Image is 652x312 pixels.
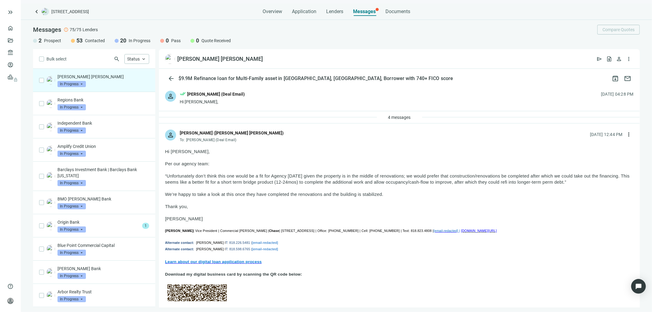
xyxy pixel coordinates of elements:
span: Quote Received [201,38,231,44]
button: keyboard_double_arrow_right [7,9,14,16]
p: Origin Bank [57,219,140,225]
div: [PERSON_NAME] (Deal Email) [187,91,245,97]
p: Independent Bank [57,120,149,126]
div: Hi [PERSON_NAME], [180,99,245,105]
span: Messages [353,9,376,14]
div: [PERSON_NAME] ([PERSON_NAME] [PERSON_NAME]) [180,130,284,136]
button: request_quote [604,54,614,64]
div: [DATE] 12:44 PM [590,131,623,138]
div: [DATE] 04:28 PM [601,91,634,97]
span: In Progress [57,104,86,110]
a: keyboard_arrow_left [33,8,40,15]
span: person [7,298,13,304]
span: 4 messages [388,115,411,120]
span: done_all [180,91,186,99]
button: more_vert [624,130,634,139]
button: arrow_back [165,72,177,85]
p: Amplify Credit Union [57,143,149,149]
span: In Progress [57,226,86,233]
span: Prospect [44,38,61,44]
img: 80b476db-b12d-4f50-a936-71f22a95f259 [46,291,55,300]
img: 643335f0-a381-496f-ba52-afe3a5485634.png [165,54,175,64]
span: Application [292,9,316,15]
span: Messages [33,26,61,33]
span: keyboard_arrow_up [141,56,146,62]
span: In Progress [57,203,86,209]
span: In Progress [57,151,86,157]
span: In Progress [57,81,86,87]
span: send [596,56,602,62]
span: Lenders [83,27,98,33]
img: deal-logo [42,8,49,15]
img: 6c97713c-3180-4ad2-b88f-046d91b7b018 [46,245,55,253]
span: error [64,27,68,32]
div: Open Intercom Messenger [631,279,646,294]
span: 75/75 [70,27,81,33]
span: 1 [142,223,149,229]
div: $9.9M Refinance loan for Multi-Family asset in [GEOGRAPHIC_DATA], [GEOGRAPHIC_DATA], Borrower wit... [177,75,454,82]
span: person [616,56,622,62]
span: search [114,56,120,62]
span: In Progress [57,250,86,256]
button: 4 messages [383,112,416,122]
span: more_vert [626,56,632,62]
span: Pass [171,38,181,44]
img: 5674da76-7b14-449b-9af7-758ca126a458 [46,146,55,154]
span: person [167,93,174,100]
span: request_quote [606,56,612,62]
span: person [167,131,174,139]
img: c1c94748-0463-41cd-98e2-4d767889c539 [46,172,55,181]
span: [STREET_ADDRESS] [51,9,89,15]
img: 5457ff13-503d-42f6-8179-01557ad67d5d [46,123,55,131]
span: Contacted [85,38,105,44]
span: help [7,283,13,289]
p: [PERSON_NAME] Bank [57,266,149,272]
button: send [595,54,604,64]
img: 643335f0-a381-496f-ba52-afe3a5485634.png [46,76,55,85]
img: 7d74b783-7208-4fd7-9f1e-64c8d6683b0c.png [46,198,55,207]
p: BMO [PERSON_NAME] Bank [57,196,149,202]
p: [PERSON_NAME] [PERSON_NAME] [57,74,149,80]
div: [PERSON_NAME] [PERSON_NAME] [177,55,263,63]
button: Compare Quotes [597,25,640,35]
span: 53 [76,37,83,44]
span: Bulk select [46,56,67,62]
span: Lenders [326,9,343,15]
span: Status [127,57,140,61]
button: person [614,54,624,64]
span: In Progress [129,38,150,44]
span: In Progress [57,180,86,186]
span: mail [624,75,631,82]
div: To: [180,138,284,142]
span: 20 [120,37,126,44]
p: Regions Bank [57,97,149,103]
span: arrow_back [168,75,175,82]
span: [PERSON_NAME] (Deal Email) [186,138,237,142]
span: 2 [39,37,42,44]
button: archive [609,72,621,85]
p: Arbor Realty Trust [57,289,149,295]
p: Barclays Investment Bank | Barclays Bank [US_STATE] [57,167,149,179]
p: Blue Point Commercial Capital [57,242,149,248]
button: more_vert [624,54,634,64]
span: 0 [166,37,169,44]
span: more_vert [626,131,632,138]
span: Overview [263,9,282,15]
span: 0 [196,37,199,44]
img: c07615a9-6947-4b86-b81a-90c7b5606308.png [46,99,55,108]
span: In Progress [57,273,86,279]
span: In Progress [57,296,86,302]
img: 350928c4-ff11-4282-adf4-d8c6e0ec2914 [46,222,55,230]
span: Documents [385,9,410,15]
span: archive [612,75,619,82]
span: In Progress [57,127,86,134]
button: mail [621,72,634,85]
img: ac6d6fc0-2245-44bb-bbd6-246695e7a186 [46,268,55,277]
